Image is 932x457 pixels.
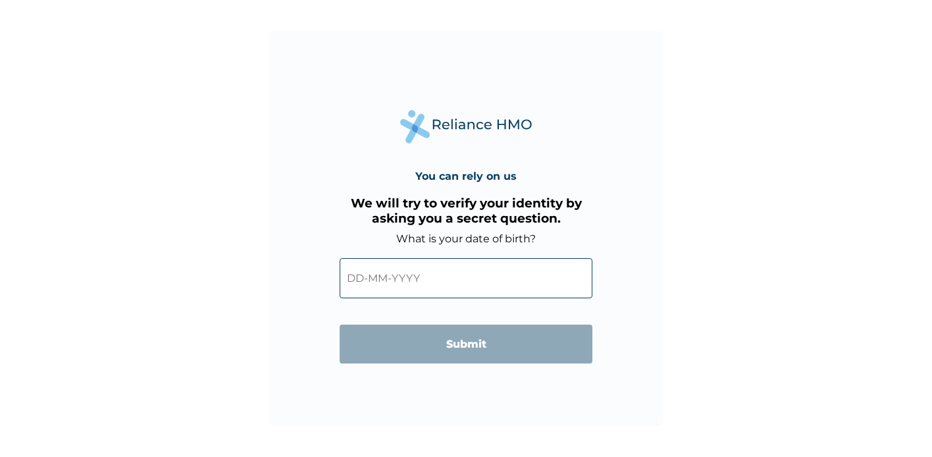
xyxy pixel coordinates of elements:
input: DD-MM-YYYY [340,258,592,298]
h3: We will try to verify your identity by asking you a secret question. [340,196,592,226]
input: Submit [340,325,592,363]
img: Reliance Health's Logo [400,110,532,144]
h4: You can rely on us [415,170,517,182]
label: What is your date of birth? [396,232,536,245]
